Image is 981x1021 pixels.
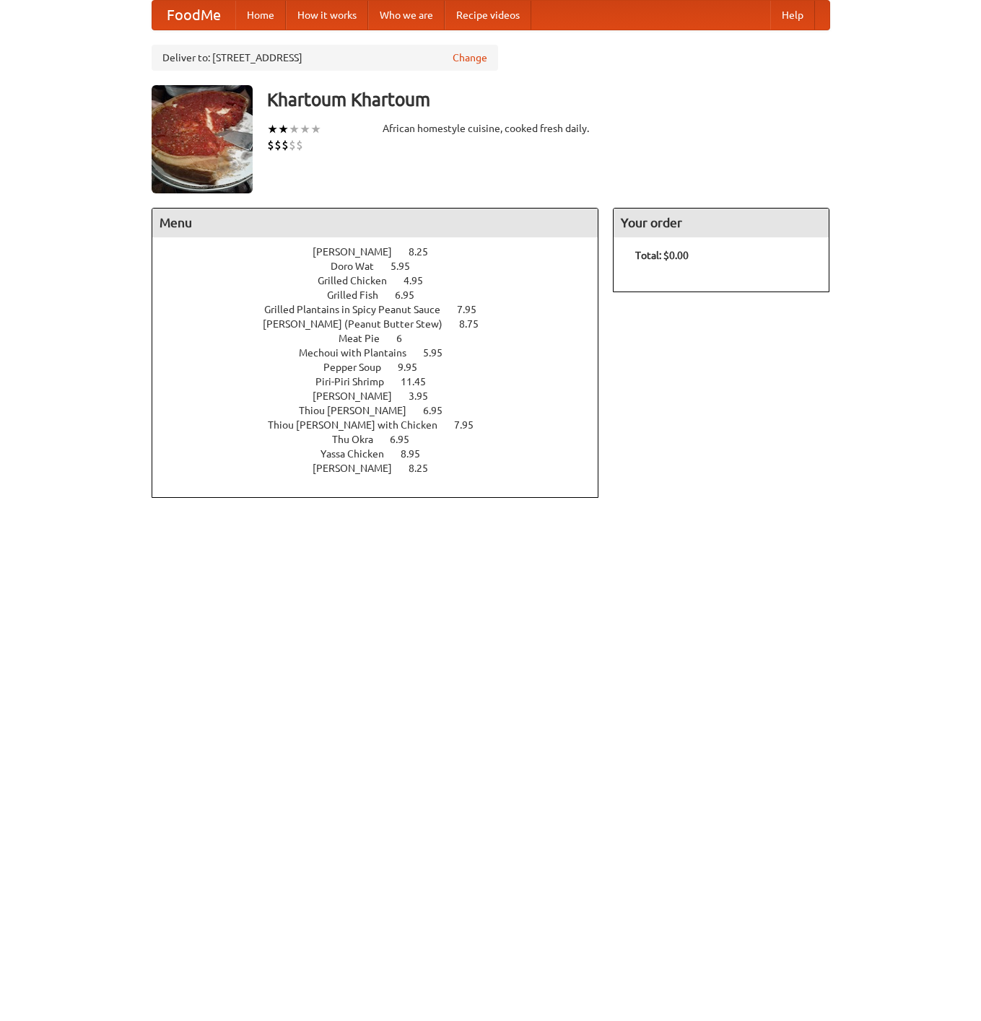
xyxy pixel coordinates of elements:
span: Grilled Fish [327,289,393,301]
span: 8.25 [409,463,442,474]
a: [PERSON_NAME] (Peanut Butter Stew) 8.75 [263,318,505,330]
span: Meat Pie [339,333,394,344]
a: [PERSON_NAME] 8.25 [313,246,455,258]
span: 4.95 [404,275,437,286]
span: Grilled Plantains in Spicy Peanut Sauce [264,304,455,315]
span: Mechoui with Plantains [299,347,421,359]
h4: Menu [152,209,598,237]
a: FoodMe [152,1,235,30]
li: $ [267,137,274,153]
a: Piri-Piri Shrimp 11.45 [315,376,453,387]
a: [PERSON_NAME] 3.95 [313,390,455,402]
a: Yassa Chicken 8.95 [321,448,447,460]
span: Thiou [PERSON_NAME] [299,405,421,416]
span: 8.75 [459,318,493,330]
span: 5.95 [423,347,457,359]
div: Deliver to: [STREET_ADDRESS] [152,45,498,71]
a: Doro Wat 5.95 [331,260,437,272]
a: Who we are [368,1,445,30]
span: 6 [396,333,417,344]
span: 11.45 [401,376,440,387]
span: 5.95 [391,260,424,272]
li: $ [282,137,289,153]
a: Recipe videos [445,1,531,30]
li: ★ [310,121,321,137]
span: 7.95 [454,419,488,431]
a: Mechoui with Plantains 5.95 [299,347,469,359]
span: Grilled Chicken [318,275,401,286]
span: Pepper Soup [323,361,396,373]
li: ★ [278,121,289,137]
a: Meat Pie 6 [339,333,429,344]
span: 7.95 [457,304,491,315]
li: ★ [300,121,310,137]
span: [PERSON_NAME] [313,390,406,402]
li: $ [274,137,282,153]
a: Grilled Plantains in Spicy Peanut Sauce 7.95 [264,304,503,315]
li: $ [289,137,296,153]
h3: Khartoum Khartoum [267,85,830,114]
a: Thiou [PERSON_NAME] with Chicken 7.95 [268,419,500,431]
a: Thu Okra 6.95 [332,434,436,445]
span: Thu Okra [332,434,388,445]
span: 6.95 [423,405,457,416]
h4: Your order [614,209,829,237]
a: [PERSON_NAME] 8.25 [313,463,455,474]
a: Thiou [PERSON_NAME] 6.95 [299,405,469,416]
span: 3.95 [409,390,442,402]
a: Help [770,1,815,30]
span: [PERSON_NAME] (Peanut Butter Stew) [263,318,457,330]
span: Yassa Chicken [321,448,398,460]
div: African homestyle cuisine, cooked fresh daily. [383,121,599,136]
span: 9.95 [398,361,432,373]
span: Piri-Piri Shrimp [315,376,398,387]
li: $ [296,137,303,153]
li: ★ [267,121,278,137]
b: Total: $0.00 [635,250,689,261]
a: Home [235,1,286,30]
span: Doro Wat [331,260,388,272]
span: 6.95 [395,289,429,301]
a: Pepper Soup 9.95 [323,361,444,373]
a: How it works [286,1,368,30]
a: Change [453,51,487,65]
span: 8.25 [409,246,442,258]
span: 8.95 [401,448,435,460]
span: Thiou [PERSON_NAME] with Chicken [268,419,452,431]
li: ★ [289,121,300,137]
span: [PERSON_NAME] [313,463,406,474]
span: 6.95 [390,434,424,445]
img: angular.jpg [152,85,253,193]
a: Grilled Fish 6.95 [327,289,441,301]
span: [PERSON_NAME] [313,246,406,258]
a: Grilled Chicken 4.95 [318,275,450,286]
